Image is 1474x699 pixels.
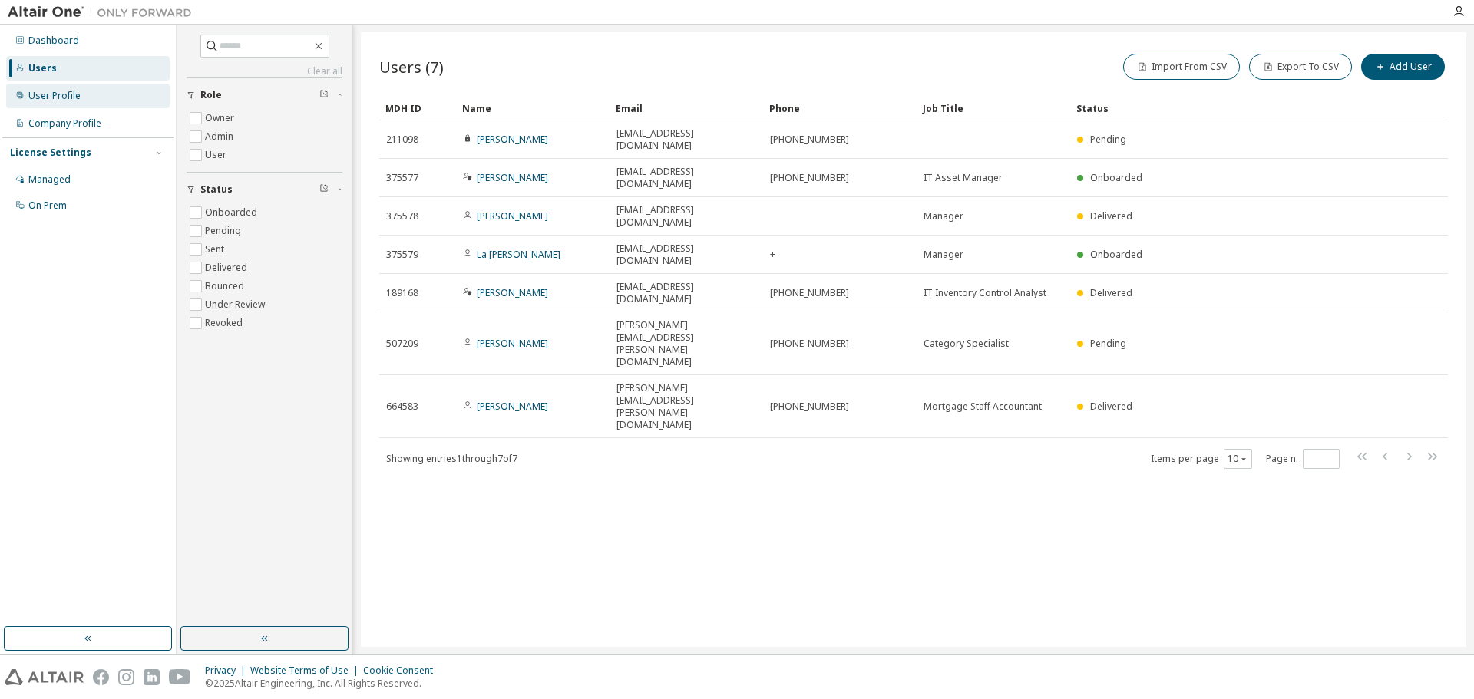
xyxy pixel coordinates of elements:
label: User [205,146,230,164]
span: [PERSON_NAME][EMAIL_ADDRESS][PERSON_NAME][DOMAIN_NAME] [616,319,756,368]
label: Under Review [205,295,268,314]
span: 507209 [386,338,418,350]
span: 211098 [386,134,418,146]
div: Company Profile [28,117,101,130]
label: Admin [205,127,236,146]
span: Category Specialist [924,338,1009,350]
button: 10 [1228,453,1248,465]
span: [EMAIL_ADDRESS][DOMAIN_NAME] [616,127,756,152]
img: Altair One [8,5,200,20]
span: Showing entries 1 through 7 of 7 [386,452,517,465]
span: [PHONE_NUMBER] [770,401,849,413]
span: IT Inventory Control Analyst [924,287,1046,299]
span: [EMAIL_ADDRESS][DOMAIN_NAME] [616,281,756,305]
label: Owner [205,109,237,127]
div: Email [616,96,757,120]
span: Onboarded [1090,248,1142,261]
span: Onboarded [1090,171,1142,184]
span: + [770,249,775,261]
div: MDH ID [385,96,450,120]
label: Delivered [205,259,250,277]
span: Page n. [1266,449,1340,469]
span: Items per page [1151,449,1252,469]
div: User Profile [28,90,81,102]
a: [PERSON_NAME] [477,133,548,146]
div: Job Title [923,96,1064,120]
span: 375577 [386,172,418,184]
label: Pending [205,222,244,240]
span: [EMAIL_ADDRESS][DOMAIN_NAME] [616,166,756,190]
span: [PERSON_NAME][EMAIL_ADDRESS][PERSON_NAME][DOMAIN_NAME] [616,382,756,431]
span: Manager [924,249,963,261]
a: [PERSON_NAME] [477,400,548,413]
span: Clear filter [319,89,329,101]
a: [PERSON_NAME] [477,171,548,184]
img: facebook.svg [93,669,109,685]
a: Clear all [187,65,342,77]
img: instagram.svg [118,669,134,685]
span: Manager [924,210,963,223]
span: Delivered [1090,286,1132,299]
span: [EMAIL_ADDRESS][DOMAIN_NAME] [616,242,756,267]
label: Revoked [205,314,246,332]
span: Pending [1090,133,1126,146]
button: Status [187,173,342,206]
div: Status [1076,96,1368,120]
button: Role [187,78,342,112]
div: License Settings [10,147,91,159]
span: Users (7) [379,56,444,77]
span: Mortgage Staff Accountant [924,401,1042,413]
span: 664583 [386,401,418,413]
span: 375578 [386,210,418,223]
label: Sent [205,240,227,259]
span: [PHONE_NUMBER] [770,338,849,350]
img: linkedin.svg [144,669,160,685]
img: youtube.svg [169,669,191,685]
span: [PHONE_NUMBER] [770,134,849,146]
span: [PHONE_NUMBER] [770,287,849,299]
span: Role [200,89,222,101]
button: Add User [1361,54,1445,80]
label: Onboarded [205,203,260,222]
span: 189168 [386,287,418,299]
span: Delivered [1090,400,1132,413]
div: Users [28,62,57,74]
a: [PERSON_NAME] [477,337,548,350]
label: Bounced [205,277,247,295]
div: Cookie Consent [363,664,442,677]
p: © 2025 Altair Engineering, Inc. All Rights Reserved. [205,677,442,690]
span: Clear filter [319,183,329,196]
button: Import From CSV [1123,54,1240,80]
span: IT Asset Manager [924,172,1003,184]
span: Status [200,183,233,196]
div: Managed [28,173,71,186]
div: Website Terms of Use [250,664,363,677]
div: Phone [769,96,911,120]
a: La [PERSON_NAME] [477,248,560,261]
div: On Prem [28,199,67,212]
div: Privacy [205,664,250,677]
a: [PERSON_NAME] [477,286,548,299]
div: Name [462,96,603,120]
button: Export To CSV [1249,54,1352,80]
span: Delivered [1090,209,1132,223]
div: Dashboard [28,35,79,47]
a: [PERSON_NAME] [477,209,548,223]
span: 375579 [386,249,418,261]
span: [EMAIL_ADDRESS][DOMAIN_NAME] [616,204,756,229]
img: altair_logo.svg [5,669,84,685]
span: Pending [1090,337,1126,350]
span: [PHONE_NUMBER] [770,172,849,184]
